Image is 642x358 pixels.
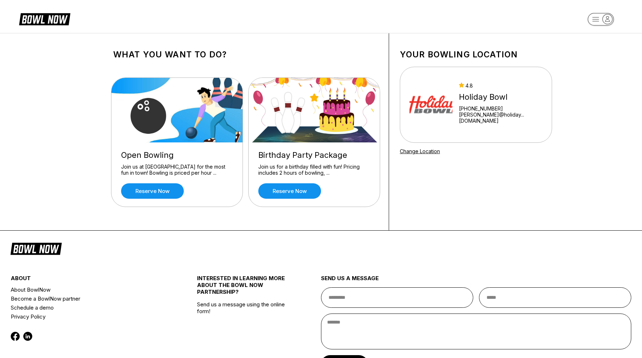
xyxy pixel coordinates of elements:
img: Open Bowling [111,78,243,142]
div: Birthday Party Package [258,150,370,160]
img: Holiday Bowl [409,78,452,132]
div: 4.8 [459,83,542,89]
a: Become a BowlNow partner [11,294,166,303]
a: Privacy Policy [11,312,166,321]
div: about [11,275,166,285]
div: Open Bowling [121,150,233,160]
a: About BowlNow [11,285,166,294]
div: [PHONE_NUMBER] [459,105,542,112]
img: Birthday Party Package [249,78,380,142]
a: Reserve now [121,183,184,199]
a: Schedule a demo [11,303,166,312]
div: Join us for a birthday filled with fun! Pricing includes 2 hours of bowling, ... [258,164,370,176]
a: Reserve now [258,183,321,199]
a: Change Location [400,148,440,154]
a: [PERSON_NAME]@holiday...[DOMAIN_NAME] [459,112,542,124]
div: Join us at [GEOGRAPHIC_DATA] for the most fun in town! Bowling is priced per hour ... [121,164,233,176]
div: send us a message [321,275,631,287]
div: INTERESTED IN LEARNING MORE ABOUT THE BOWL NOW PARTNERSHIP? [197,275,290,301]
div: Holiday Bowl [459,92,542,102]
h1: What you want to do? [113,50,378,60]
h1: Your bowling location [400,50,552,60]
